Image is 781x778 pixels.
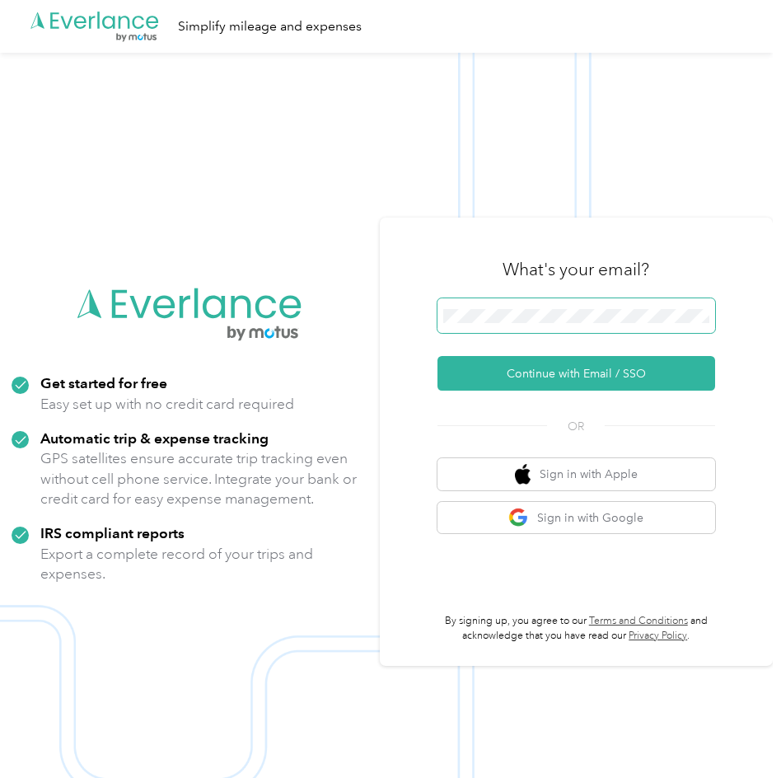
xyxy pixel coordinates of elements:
div: Simplify mileage and expenses [178,16,362,37]
strong: Automatic trip & expense tracking [40,429,269,447]
span: OR [547,418,605,435]
p: Export a complete record of your trips and expenses. [40,544,368,584]
button: apple logoSign in with Apple [437,458,716,490]
strong: Get started for free [40,374,167,391]
img: apple logo [515,464,531,485]
img: google logo [508,508,529,528]
button: google logoSign in with Google [437,502,716,534]
h3: What's your email? [503,258,649,281]
p: By signing up, you agree to our and acknowledge that you have read our . [437,614,716,643]
p: GPS satellites ensure accurate trip tracking even without cell phone service. Integrate your bank... [40,448,368,509]
strong: IRS compliant reports [40,524,185,541]
a: Privacy Policy [629,630,687,642]
p: Easy set up with no credit card required [40,394,294,415]
button: Continue with Email / SSO [437,356,716,391]
a: Terms and Conditions [589,615,688,627]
